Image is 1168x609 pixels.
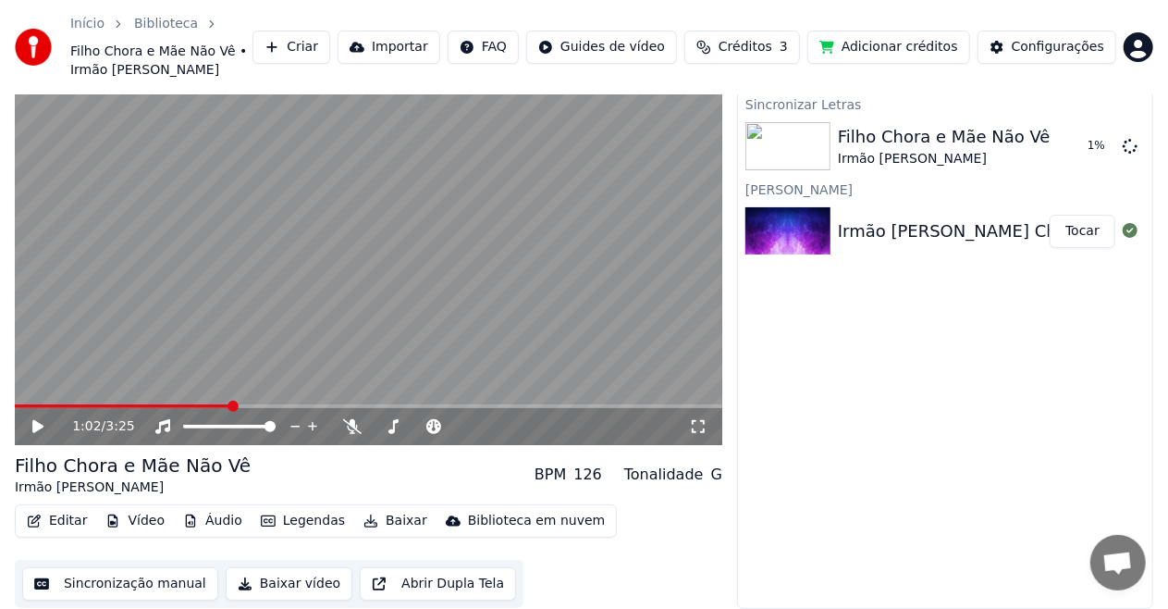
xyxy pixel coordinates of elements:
[176,508,250,534] button: Áudio
[70,43,252,80] span: Filho Chora e Mãe Não Vê • Irmão [PERSON_NAME]
[252,31,330,64] button: Criar
[838,124,1051,150] div: Filho Chora e Mãe Não Vê
[360,567,516,601] button: Abrir Dupla Tela
[72,417,101,436] span: 1:02
[19,508,94,534] button: Editar
[448,31,519,64] button: FAQ
[535,464,566,486] div: BPM
[719,38,772,56] span: Créditos
[807,31,970,64] button: Adicionar créditos
[15,29,52,66] img: youka
[1090,535,1146,590] div: Bate-papo aberto
[711,464,722,486] div: G
[738,178,1152,200] div: [PERSON_NAME]
[15,453,251,478] div: Filho Chora e Mãe Não Vê
[70,15,252,80] nav: breadcrumb
[977,31,1116,64] button: Configurações
[573,464,602,486] div: 126
[105,417,134,436] span: 3:25
[72,417,117,436] div: /
[134,15,198,33] a: Biblioteca
[838,150,1051,168] div: Irmão [PERSON_NAME]
[70,15,105,33] a: Início
[780,38,788,56] span: 3
[1012,38,1104,56] div: Configurações
[226,567,352,601] button: Baixar vídeo
[338,31,440,64] button: Importar
[468,512,606,530] div: Biblioteca em nuvem
[253,508,352,534] button: Legendas
[684,31,800,64] button: Créditos3
[526,31,677,64] button: Guides de vídeo
[356,508,435,534] button: Baixar
[1088,139,1115,154] div: 1 %
[98,508,172,534] button: Vídeo
[22,567,218,601] button: Sincronização manual
[1050,215,1115,248] button: Tocar
[738,93,1152,115] div: Sincronizar Letras
[15,478,251,497] div: Irmão [PERSON_NAME]
[624,464,704,486] div: Tonalidade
